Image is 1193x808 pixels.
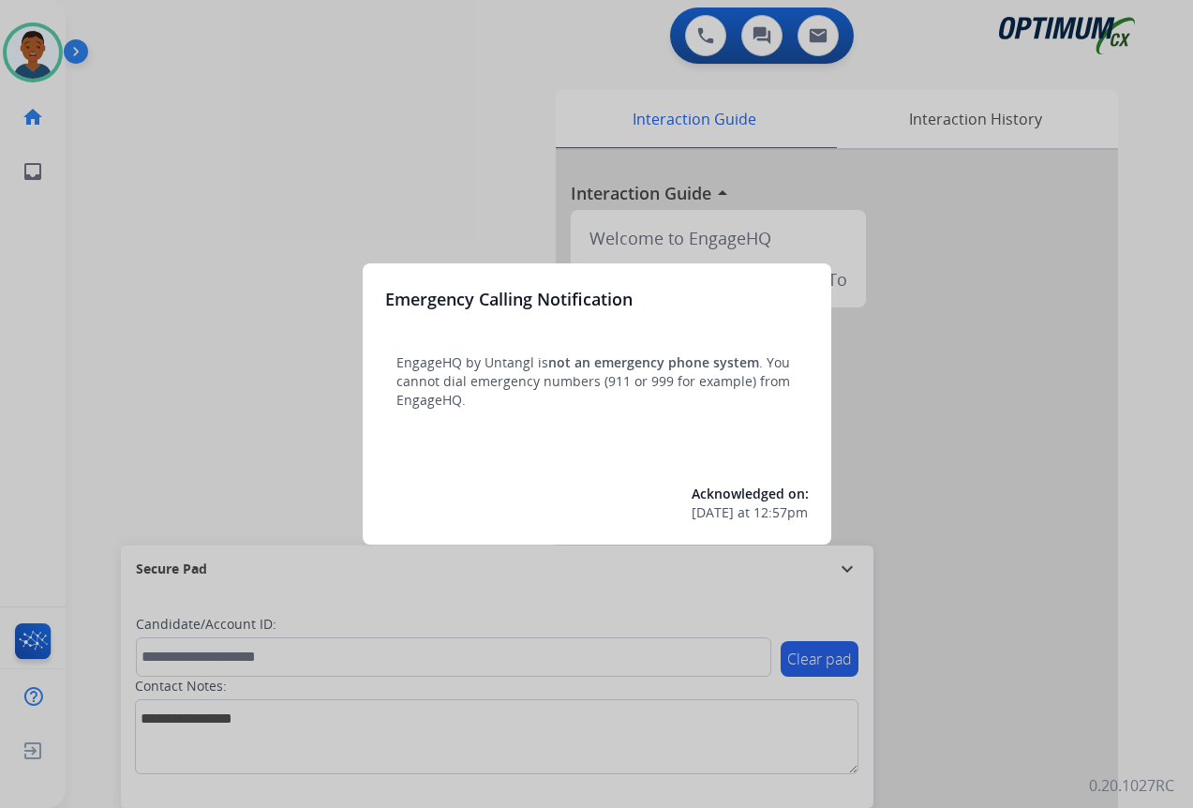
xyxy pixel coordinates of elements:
[692,503,734,522] span: [DATE]
[1089,774,1174,797] p: 0.20.1027RC
[396,353,798,410] p: EngageHQ by Untangl is . You cannot dial emergency numbers (911 or 999 for example) from EngageHQ.
[385,286,633,312] h3: Emergency Calling Notification
[692,485,809,502] span: Acknowledged on:
[692,503,809,522] div: at
[548,353,759,371] span: not an emergency phone system
[753,503,808,522] span: 12:57pm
